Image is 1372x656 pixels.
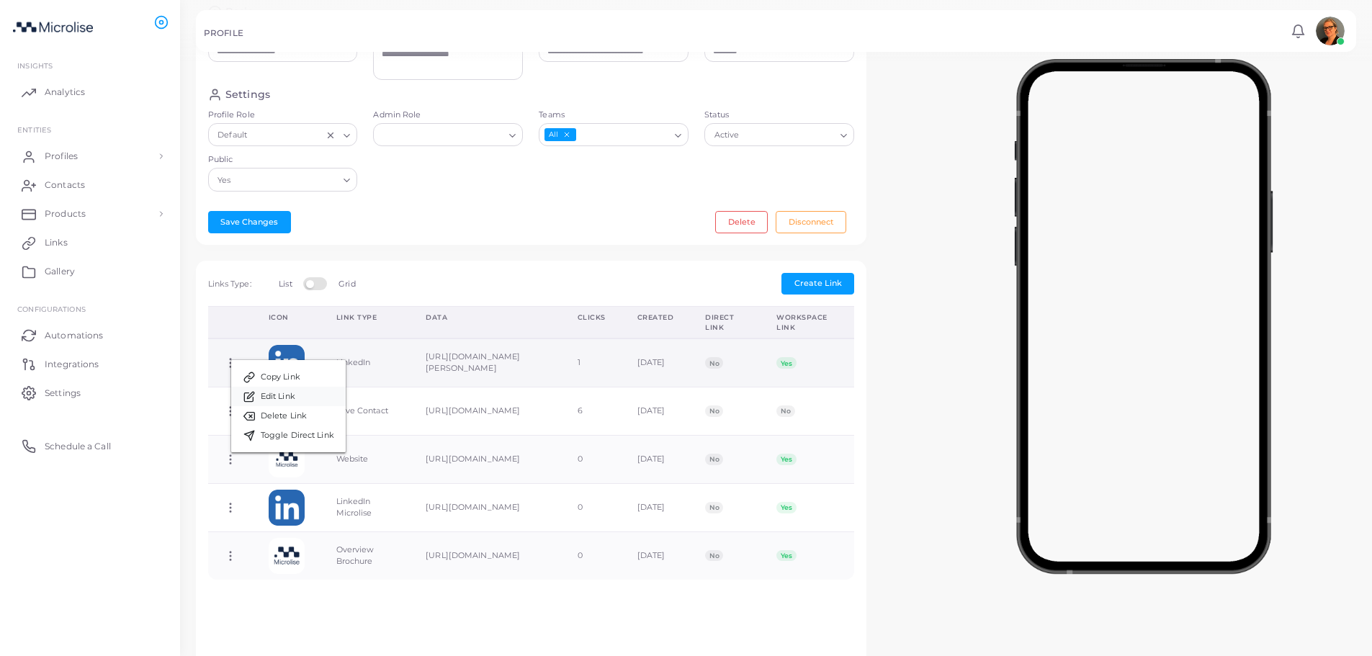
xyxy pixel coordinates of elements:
img: linkedin.png [269,490,305,526]
button: Deselect All [562,130,572,140]
span: Yes [776,357,796,369]
img: logo [13,14,93,40]
span: Edit Link [261,391,295,403]
span: Settings [45,387,81,400]
div: Link Type [336,313,395,323]
span: INSIGHTS [17,61,53,70]
span: Integrations [45,358,99,371]
label: Teams [539,109,689,121]
h4: Settings [225,88,270,102]
span: Toggle Direct Link [261,430,334,441]
div: Search for option [704,123,854,146]
a: Automations [11,320,169,349]
div: Data [426,313,545,323]
img: G8fM0ag2xK68j5Y6CE3rTHDegNh0GpZq-1706795282325.png [269,441,305,477]
input: Search for option [743,127,835,143]
img: avatar [1316,17,1345,45]
span: Active [712,128,741,143]
td: 0 [562,483,622,531]
td: 0 [562,531,622,579]
label: Admin Role [373,109,523,121]
span: Contacts [45,179,85,192]
button: Save Changes [208,211,291,233]
span: No [705,502,723,513]
span: Automations [45,329,103,342]
span: Configurations [17,305,86,313]
label: List [279,279,292,290]
span: Products [45,207,86,220]
span: No [705,454,723,465]
img: phone-mock.b55596b7.png [1014,59,1273,574]
span: Delete Link [261,410,307,422]
td: 1 [562,338,622,387]
a: Analytics [11,78,169,107]
div: Clicks [578,313,606,323]
label: Grid [338,279,355,290]
span: Yes [776,454,796,465]
td: [DATE] [622,436,690,484]
div: Search for option [208,168,358,191]
td: [DATE] [622,531,690,579]
td: [URL][DOMAIN_NAME] [410,483,561,531]
span: Create Link [794,278,842,288]
div: Search for option [208,123,358,146]
button: Disconnect [776,211,846,233]
input: Search for option [380,127,503,143]
td: LinkedIn Microlise [320,483,411,531]
a: Integrations [11,349,169,378]
input: Search for option [234,172,338,188]
span: ENTITIES [17,125,51,134]
input: Search for option [578,127,670,143]
span: No [705,405,723,417]
input: Search for option [251,127,323,143]
td: Overview Brochure [320,531,411,579]
td: [URL][DOMAIN_NAME] [410,387,561,436]
a: Contacts [11,171,169,199]
div: Created [637,313,674,323]
label: Status [704,109,854,121]
span: No [705,357,723,369]
td: Save Contact [320,387,411,436]
div: Direct Link [705,313,745,332]
td: [URL][DOMAIN_NAME] [410,531,561,579]
button: Delete [715,211,768,233]
div: Search for option [373,123,523,146]
td: 6 [562,387,622,436]
span: Default [216,128,249,143]
a: Schedule a Call [11,431,169,460]
span: Profiles [45,150,78,163]
h5: PROFILE [204,28,243,38]
td: [URL][DOMAIN_NAME] [410,436,561,484]
img: 0urkgqREsKOwIlUl1Ebqz2IQc-1742283681362.png [269,538,305,574]
button: Create Link [781,273,854,295]
a: avatar [1312,17,1348,45]
a: Links [11,228,169,257]
td: Website [320,436,411,484]
label: Profile Role [208,109,358,121]
td: LinkedIn [320,338,411,387]
a: Products [11,199,169,228]
button: Clear Selected [326,129,336,140]
span: Links [45,236,68,249]
span: Yes [216,173,233,188]
img: linkedin.png [269,345,305,381]
a: Profiles [11,142,169,171]
td: [DATE] [622,387,690,436]
span: No [776,405,794,417]
span: No [705,550,723,562]
span: Yes [776,550,796,562]
span: All [544,128,575,142]
a: Gallery [11,257,169,286]
td: [URL][DOMAIN_NAME][PERSON_NAME] [410,338,561,387]
div: Workspace Link [776,313,838,332]
td: 0 [562,436,622,484]
label: Public [208,154,358,166]
span: Copy Link [261,372,300,383]
span: Schedule a Call [45,440,111,453]
span: Links Type: [208,279,251,289]
div: Search for option [539,123,689,146]
td: [DATE] [622,338,690,387]
td: [DATE] [622,483,690,531]
span: Gallery [45,265,75,278]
